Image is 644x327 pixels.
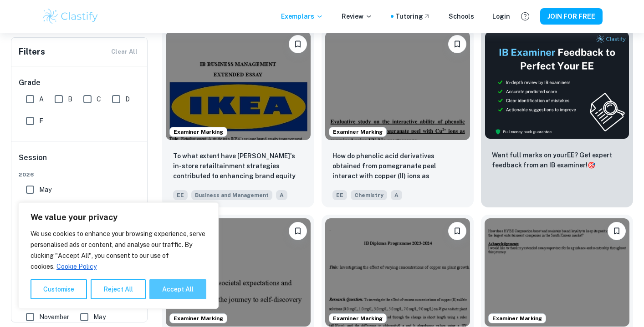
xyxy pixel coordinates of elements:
[31,212,206,223] p: We value your privacy
[332,151,463,182] p: How do phenolic acid derivatives obtained from pomegranate peel interact with copper (II) ions as...
[517,9,533,24] button: Help and Feedback
[322,28,474,207] a: Examiner MarkingPlease log in to bookmark exemplarsHow do phenolic acid derivatives obtained from...
[395,11,430,21] a: Tutoring
[342,11,373,21] p: Review
[325,218,470,327] img: Biology EE example thumbnail: To investigate the effect of various con
[448,222,466,240] button: Please log in to bookmark exemplars
[281,11,323,21] p: Exemplars
[391,190,402,200] span: A
[31,228,206,272] p: We use cookies to enhance your browsing experience, serve personalised ads or content, and analys...
[149,279,206,299] button: Accept All
[91,279,146,299] button: Reject All
[332,190,347,200] span: EE
[19,202,141,211] span: 2025
[170,128,227,136] span: Examiner Marking
[170,314,227,322] span: Examiner Marking
[97,94,101,104] span: C
[56,262,97,271] a: Cookie Policy
[19,45,45,58] h6: Filters
[18,202,219,309] div: We value your privacy
[289,222,307,240] button: Please log in to bookmark exemplars
[481,28,633,207] a: ThumbnailWant full marks on yourEE? Get expert feedback from an IB examiner!
[489,314,546,322] span: Examiner Marking
[449,11,474,21] a: Schools
[485,218,629,327] img: Business and Management EE example thumbnail: How does HYBE Corporation boost and main
[588,161,595,169] span: 🎯
[31,279,87,299] button: Customise
[39,94,44,104] span: A
[39,312,69,322] span: November
[351,190,387,200] span: Chemistry
[173,151,303,182] p: To what extent have IKEA's in-store retailtainment strategies contributed to enhancing brand equi...
[325,31,470,140] img: Chemistry EE example thumbnail: How do phenolic acid derivatives obtaine
[125,94,130,104] span: D
[485,31,629,139] img: Thumbnail
[329,314,386,322] span: Examiner Marking
[276,190,287,200] span: A
[540,8,603,25] button: JOIN FOR FREE
[166,31,311,140] img: Business and Management EE example thumbnail: To what extent have IKEA's in-store reta
[191,190,272,200] span: Business and Management
[19,152,141,171] h6: Session
[19,77,141,88] h6: Grade
[39,185,51,195] span: May
[19,171,141,179] span: 2026
[93,312,106,322] span: May
[608,222,626,240] button: Please log in to bookmark exemplars
[166,218,311,327] img: English A (Lang & Lit) EE example thumbnail: How is identity explored through Deming
[289,35,307,53] button: Please log in to bookmark exemplars
[68,94,72,104] span: B
[173,190,188,200] span: EE
[329,128,386,136] span: Examiner Marking
[448,35,466,53] button: Please log in to bookmark exemplars
[492,11,510,21] a: Login
[39,116,43,126] span: E
[41,7,99,25] img: Clastify logo
[162,28,314,207] a: Examiner MarkingPlease log in to bookmark exemplarsTo what extent have IKEA's in-store retailtain...
[492,150,622,170] p: Want full marks on your EE ? Get expert feedback from an IB examiner!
